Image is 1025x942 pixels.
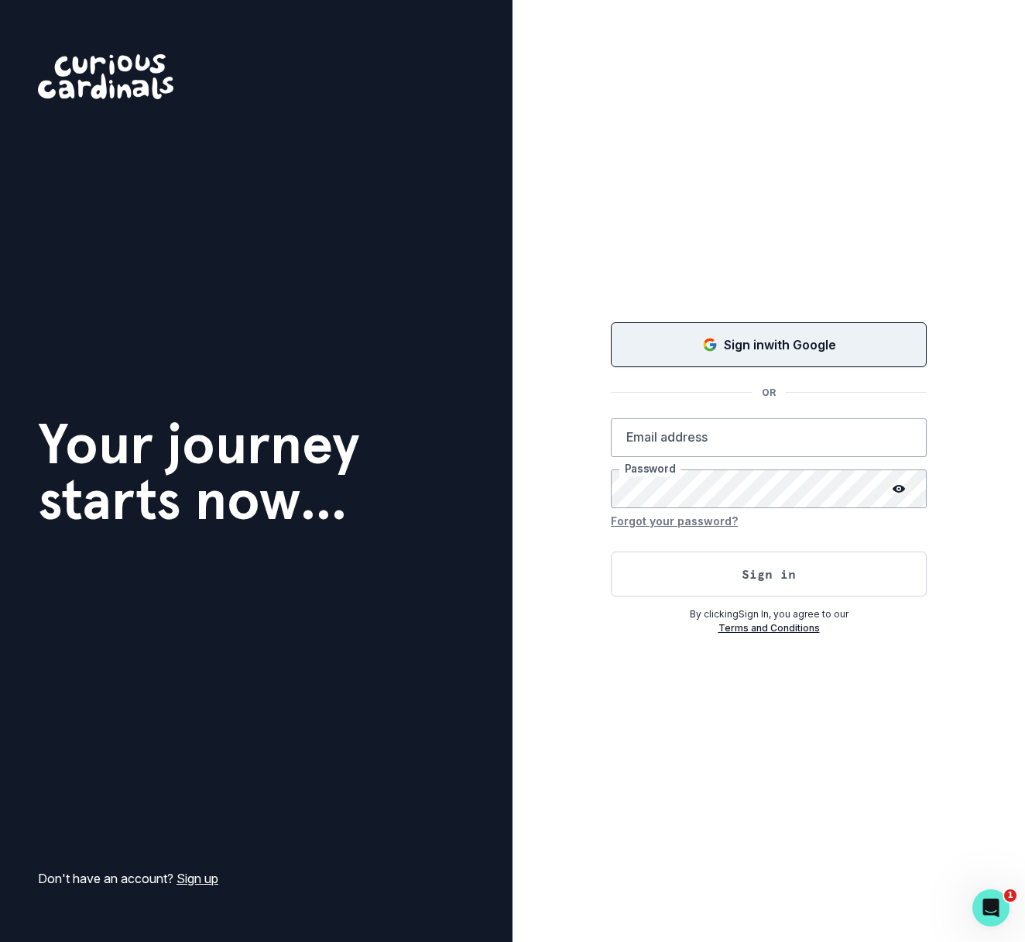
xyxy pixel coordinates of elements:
[38,416,360,528] h1: Your journey starts now...
[38,869,218,888] p: Don't have an account?
[611,607,927,621] p: By clicking Sign In , you agree to our
[38,54,173,99] img: Curious Cardinals Logo
[972,889,1010,927] iframe: Intercom live chat
[724,335,836,354] p: Sign in with Google
[611,322,927,367] button: Sign in with Google (GSuite)
[1004,889,1016,902] span: 1
[611,508,738,533] button: Forgot your password?
[611,552,927,596] button: Sign in
[752,386,785,400] p: OR
[718,622,820,634] a: Terms and Conditions
[177,871,218,886] a: Sign up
